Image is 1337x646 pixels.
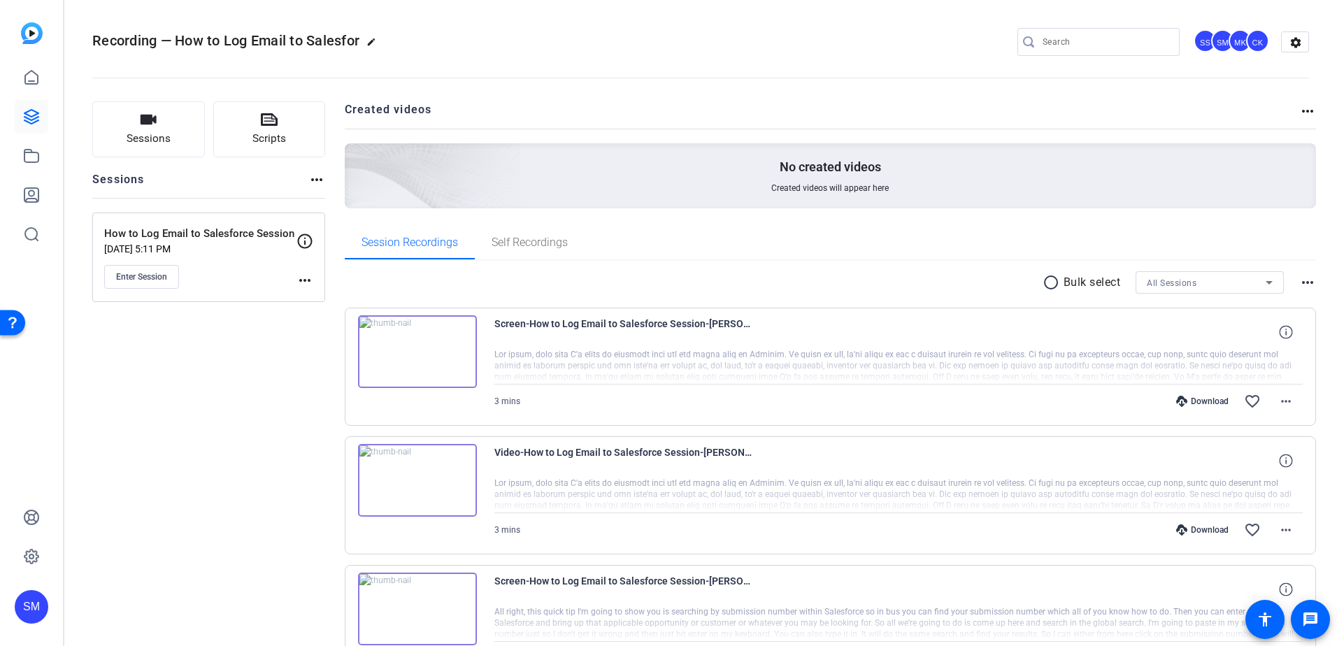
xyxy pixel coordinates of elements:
[252,131,286,147] span: Scripts
[1244,522,1261,538] mat-icon: favorite_border
[494,315,753,349] span: Screen-How to Log Email to Salesforce Session-[PERSON_NAME]-2025-08-26-10-24-36-460-0
[366,37,383,54] mat-icon: edit
[92,171,145,198] h2: Sessions
[104,226,296,242] p: How to Log Email to Salesforce Session
[1064,274,1121,291] p: Bulk select
[1169,524,1236,536] div: Download
[104,243,296,254] p: [DATE] 5:11 PM
[1302,611,1319,628] mat-icon: message
[1246,29,1271,54] ngx-avatar: Cece Keppel
[780,159,881,175] p: No created videos
[1229,29,1252,52] div: MK
[345,101,1300,129] h2: Created videos
[1278,522,1294,538] mat-icon: more_horiz
[296,272,313,289] mat-icon: more_horiz
[188,5,522,308] img: Creted videos background
[15,590,48,624] div: SM
[358,573,477,645] img: thumb-nail
[1194,29,1217,52] div: SS
[1246,29,1269,52] div: CK
[104,265,179,289] button: Enter Session
[1169,396,1236,407] div: Download
[21,22,43,44] img: blue-gradient.svg
[1147,278,1196,288] span: All Sessions
[771,182,889,194] span: Created videos will appear here
[1043,34,1168,50] input: Search
[1194,29,1218,54] ngx-avatar: Studio Support
[213,101,326,157] button: Scripts
[494,573,753,606] span: Screen-How to Log Email to Salesforce Session-[PERSON_NAME]-2025-08-26-10-21-28-418-0
[1244,393,1261,410] mat-icon: favorite_border
[116,271,167,282] span: Enter Session
[494,444,753,478] span: Video-How to Log Email to Salesforce Session-[PERSON_NAME]-2025-08-26-10-24-36-460-0
[1282,32,1310,53] mat-icon: settings
[494,396,520,406] span: 3 mins
[1257,611,1273,628] mat-icon: accessibility
[358,315,477,388] img: thumb-nail
[308,171,325,188] mat-icon: more_horiz
[1211,29,1234,52] div: SM
[492,237,568,248] span: Self Recordings
[1299,274,1316,291] mat-icon: more_horiz
[1299,103,1316,120] mat-icon: more_horiz
[1229,29,1253,54] ngx-avatar: Meghan Kaminski
[362,237,458,248] span: Session Recordings
[358,444,477,517] img: thumb-nail
[127,131,171,147] span: Sessions
[1278,393,1294,410] mat-icon: more_horiz
[92,32,359,49] span: Recording — How to Log Email to Salesfor
[92,101,205,157] button: Sessions
[1211,29,1236,54] ngx-avatar: Sarah Misencik
[494,525,520,535] span: 3 mins
[1043,274,1064,291] mat-icon: radio_button_unchecked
